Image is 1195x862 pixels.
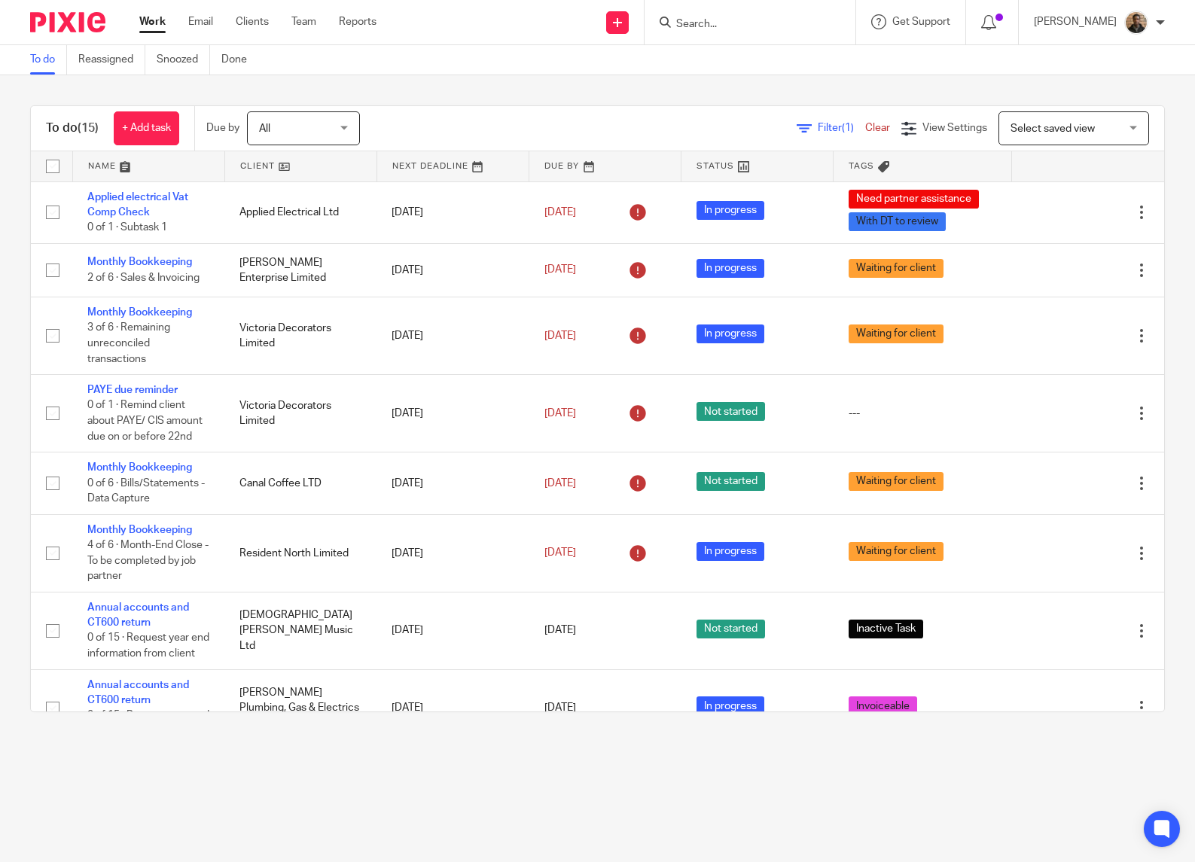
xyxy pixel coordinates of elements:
a: Monthly Bookkeeping [87,307,192,318]
span: (1) [842,123,854,133]
td: Victoria Decorators Limited [224,297,376,375]
span: Inactive Task [849,620,923,638]
div: --- [849,406,997,421]
td: Victoria Decorators Limited [224,375,376,452]
span: In progress [697,542,764,561]
span: Select saved view [1011,123,1095,134]
td: Canal Coffee LTD [224,452,376,514]
a: Monthly Bookkeeping [87,525,192,535]
a: Snoozed [157,45,210,75]
td: [PERSON_NAME] Plumbing, Gas & Electrics Ltd [224,669,376,747]
span: 4 of 6 · Month-End Close - To be completed by job partner [87,540,209,581]
span: In progress [697,696,764,715]
span: Invoiceable [849,696,917,715]
span: [DATE] [544,265,576,276]
a: Done [221,45,258,75]
h1: To do [46,120,99,136]
span: [DATE] [544,626,576,636]
td: Resident North Limited [224,514,376,592]
a: Reports [339,14,376,29]
td: [DATE] [376,669,529,747]
span: Filter [818,123,865,133]
span: Not started [697,402,765,421]
td: [DATE] [376,375,529,452]
span: With DT to review [849,212,946,231]
span: (15) [78,122,99,134]
a: Annual accounts and CT600 return [87,602,189,628]
span: Waiting for client [849,324,944,343]
a: Clear [865,123,890,133]
span: 2 of 6 · Sales & Invoicing [87,273,200,283]
span: 0 of 6 · Bills/Statements - Data Capture [87,478,205,504]
td: [DATE] [376,243,529,297]
span: Not started [697,620,765,638]
span: Waiting for client [849,542,944,561]
span: 0 of 15 · Request year end information from client [87,710,209,736]
td: Applied Electrical Ltd [224,181,376,243]
p: Due by [206,120,239,136]
span: View Settings [922,123,987,133]
span: Not started [697,472,765,491]
input: Search [675,18,810,32]
span: In progress [697,324,764,343]
span: Get Support [892,17,950,27]
span: 0 of 15 · Request year end information from client [87,633,209,659]
span: [DATE] [544,548,576,559]
span: Tags [849,162,874,170]
span: Need partner assistance [849,190,979,209]
a: Monthly Bookkeeping [87,257,192,267]
a: Team [291,14,316,29]
span: [DATE] [544,330,576,341]
span: [DATE] [544,702,576,713]
span: Waiting for client [849,259,944,278]
td: [DATE] [376,297,529,375]
a: Work [139,14,166,29]
td: [PERSON_NAME] Enterprise Limited [224,243,376,297]
span: 3 of 6 · Remaining unreconciled transactions [87,323,170,364]
a: Applied electrical Vat Comp Check [87,192,188,218]
td: [DATE] [376,181,529,243]
a: PAYE due reminder [87,385,178,395]
td: [DEMOGRAPHIC_DATA][PERSON_NAME] Music Ltd [224,592,376,669]
span: All [259,123,270,134]
a: + Add task [114,111,179,145]
td: [DATE] [376,514,529,592]
span: [DATE] [544,478,576,489]
td: [DATE] [376,592,529,669]
span: 0 of 1 · Remind client about PAYE/ CIS amount due on or before 22nd [87,401,203,442]
a: To do [30,45,67,75]
span: [DATE] [544,207,576,218]
td: [DATE] [376,452,529,514]
p: [PERSON_NAME] [1034,14,1117,29]
img: WhatsApp%20Image%202025-04-23%20.jpg [1124,11,1148,35]
img: Pixie [30,12,105,32]
span: 0 of 1 · Subtask 1 [87,222,167,233]
a: Reassigned [78,45,145,75]
a: Monthly Bookkeeping [87,462,192,473]
span: In progress [697,201,764,220]
span: [DATE] [544,408,576,419]
a: Annual accounts and CT600 return [87,680,189,705]
a: Email [188,14,213,29]
span: In progress [697,259,764,278]
a: Clients [236,14,269,29]
span: Waiting for client [849,472,944,491]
